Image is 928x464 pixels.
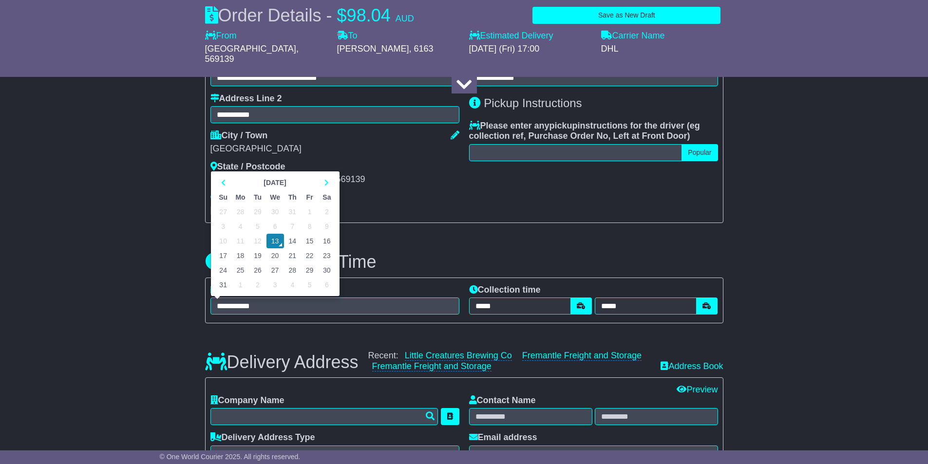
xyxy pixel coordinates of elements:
[205,44,296,54] span: [GEOGRAPHIC_DATA]
[347,5,391,25] span: 98.04
[677,385,718,394] a: Preview
[284,278,301,292] td: 4
[337,31,358,41] label: To
[210,432,315,443] label: Delivery Address Type
[484,96,582,110] span: Pickup Instructions
[469,44,591,55] div: [DATE] (Fri) 17:00
[249,190,266,204] th: Tu
[266,219,284,234] td: 6
[232,219,249,234] td: 4
[284,234,301,248] td: 14
[249,263,266,278] td: 26
[232,248,249,263] td: 18
[232,278,249,292] td: 1
[210,395,284,406] label: Company Name
[469,121,718,142] label: Please enter any instructions for the driver ( )
[249,219,266,234] td: 5
[522,351,642,361] a: Fremantle Freight and Storage
[205,31,237,41] label: From
[215,219,232,234] td: 3
[318,190,335,204] th: Sa
[301,263,318,278] td: 29
[301,190,318,204] th: Fr
[469,31,591,41] label: Estimated Delivery
[210,93,282,104] label: Address Line 2
[396,14,414,23] span: AUD
[318,219,335,234] td: 9
[215,263,232,278] td: 24
[210,130,268,141] label: City / Town
[215,234,232,248] td: 10
[210,144,459,154] div: [GEOGRAPHIC_DATA]
[301,248,318,263] td: 22
[232,234,249,248] td: 11
[682,144,718,161] button: Popular
[266,190,284,204] th: We
[532,7,720,24] button: Save as New Draft
[232,204,249,219] td: 28
[318,278,335,292] td: 6
[601,44,723,55] div: DHL
[301,278,318,292] td: 5
[284,263,301,278] td: 28
[205,353,359,372] h3: Delivery Address
[215,278,232,292] td: 31
[205,252,723,272] h3: Pickup Date & Time
[232,190,249,204] th: Mo
[469,285,541,296] label: Collection time
[405,351,512,361] a: Little Creatures Brewing Co
[301,234,318,248] td: 15
[284,219,301,234] td: 7
[549,121,578,130] span: pickup
[232,263,249,278] td: 25
[249,278,266,292] td: 2
[409,44,434,54] span: , 6163
[266,278,284,292] td: 3
[318,263,335,278] td: 30
[210,162,285,172] label: State / Postcode
[215,204,232,219] td: 27
[336,174,459,185] div: 569139
[368,351,651,371] div: Recent:
[249,204,266,219] td: 29
[215,190,232,204] th: Su
[337,5,347,25] span: $
[601,31,665,41] label: Carrier Name
[249,234,266,248] td: 12
[337,44,409,54] span: [PERSON_NAME]
[469,395,536,406] label: Contact Name
[266,204,284,219] td: 30
[205,44,299,64] span: , 569139
[284,204,301,219] td: 31
[301,219,318,234] td: 8
[249,248,266,263] td: 19
[266,248,284,263] td: 20
[372,361,492,371] a: Fremantle Freight and Storage
[318,234,335,248] td: 16
[284,248,301,263] td: 21
[318,248,335,263] td: 23
[215,248,232,263] td: 17
[469,121,700,141] span: eg collection ref, Purchase Order No, Left at Front Door
[232,175,318,190] th: Select Month
[160,453,301,461] span: © One World Courier 2025. All rights reserved.
[661,361,723,371] a: Address Book
[266,234,284,248] td: 13
[205,5,414,26] div: Order Details -
[284,190,301,204] th: Th
[266,263,284,278] td: 27
[469,432,537,443] label: Email address
[301,204,318,219] td: 1
[318,204,335,219] td: 2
